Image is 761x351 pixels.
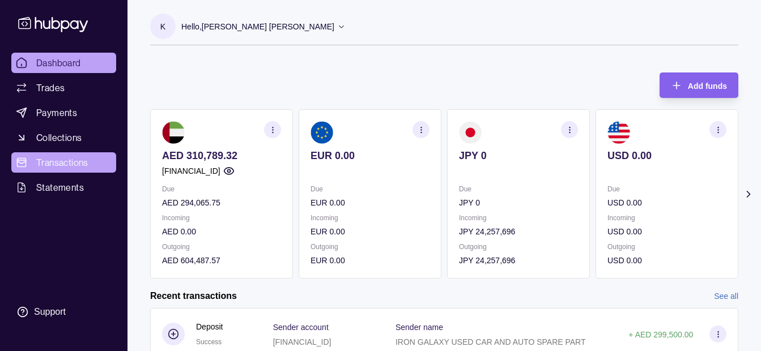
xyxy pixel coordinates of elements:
a: Collections [11,127,116,148]
div: Support [34,306,66,318]
img: jp [459,121,482,144]
span: Trades [36,81,65,95]
span: Success [196,338,222,346]
p: Hello, [PERSON_NAME] [PERSON_NAME] [181,20,334,33]
p: Due [162,183,281,195]
a: Statements [11,177,116,198]
p: IRON GALAXY USED CAR AND AUTO SPARE PART [396,337,586,346]
p: Outgoing [311,241,430,253]
span: Payments [36,106,77,119]
a: Transactions [11,152,116,173]
p: [FINANCIAL_ID] [162,165,220,177]
p: Sender account [273,323,329,332]
p: Outgoing [162,241,281,253]
p: JPY 24,257,696 [459,254,578,267]
p: [FINANCIAL_ID] [273,337,331,346]
a: Payments [11,102,116,123]
h2: Recent transactions [150,290,237,302]
span: Dashboard [36,56,81,70]
a: Dashboard [11,53,116,73]
p: Sender name [396,323,443,332]
p: JPY 0 [459,196,578,209]
p: Outgoing [607,241,726,253]
button: Add funds [660,72,738,98]
p: Outgoing [459,241,578,253]
p: Deposit [196,320,223,333]
p: EUR 0.00 [311,149,430,162]
a: Support [11,300,116,324]
p: Incoming [162,212,281,224]
a: Trades [11,78,116,98]
p: USD 0.00 [607,149,726,162]
p: Due [459,183,578,195]
p: K [160,20,165,33]
span: Statements [36,181,84,194]
img: ae [162,121,185,144]
p: AED 294,065.75 [162,196,281,209]
a: See all [714,290,738,302]
p: JPY 24,257,696 [459,225,578,238]
span: Add funds [688,82,727,91]
span: Transactions [36,156,88,169]
p: + AED 299,500.00 [628,330,693,339]
p: EUR 0.00 [311,196,430,209]
p: AED 604,487.57 [162,254,281,267]
img: us [607,121,630,144]
p: Due [311,183,430,195]
p: Incoming [311,212,430,224]
p: Due [607,183,726,195]
p: EUR 0.00 [311,254,430,267]
p: USD 0.00 [607,225,726,238]
p: Incoming [607,212,726,224]
p: JPY 0 [459,149,578,162]
p: Incoming [459,212,578,224]
p: AED 310,789.32 [162,149,281,162]
span: Collections [36,131,82,144]
p: USD 0.00 [607,254,726,267]
p: EUR 0.00 [311,225,430,238]
p: USD 0.00 [607,196,726,209]
p: AED 0.00 [162,225,281,238]
img: eu [311,121,333,144]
